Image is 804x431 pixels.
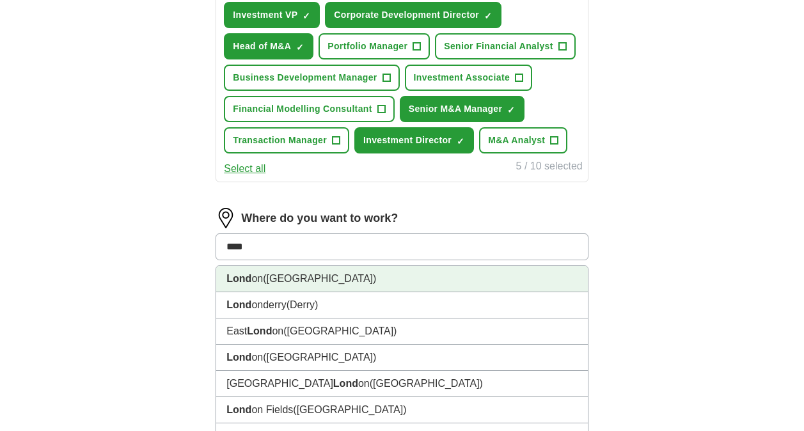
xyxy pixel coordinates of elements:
span: Senior M&A Manager [409,102,503,116]
button: M&A Analyst [479,127,567,153]
li: on [216,266,587,292]
li: onderry [216,292,587,318]
button: Portfolio Manager [319,33,430,59]
strong: Lond [247,325,272,336]
span: M&A Analyst [488,134,545,147]
span: ([GEOGRAPHIC_DATA]) [263,273,376,284]
button: Business Development Manager [224,65,399,91]
span: ([GEOGRAPHIC_DATA]) [370,378,483,389]
strong: Lond [333,378,358,389]
span: ✓ [484,11,492,21]
strong: Lond [226,352,251,363]
span: Investment Director [363,134,452,147]
span: Financial Modelling Consultant [233,102,372,116]
button: Corporate Development Director✓ [325,2,501,28]
strong: Lond [226,273,251,284]
button: Transaction Manager [224,127,349,153]
span: ([GEOGRAPHIC_DATA]) [293,404,406,415]
button: Financial Modelling Consultant [224,96,394,122]
span: Transaction Manager [233,134,327,147]
button: Senior Financial Analyst [435,33,575,59]
div: 5 / 10 selected [516,159,583,176]
img: location.png [216,208,236,228]
button: Select all [224,161,265,176]
li: on Fields [216,397,587,423]
span: ✓ [303,11,310,21]
button: Head of M&A✓ [224,33,313,59]
span: Senior Financial Analyst [444,40,553,53]
span: ✓ [296,42,304,52]
span: ✓ [457,136,464,146]
span: (Derry) [287,299,319,310]
strong: Lond [226,299,251,310]
span: ([GEOGRAPHIC_DATA]) [263,352,376,363]
span: Business Development Manager [233,71,377,84]
label: Where do you want to work? [241,210,398,227]
span: Portfolio Manager [327,40,407,53]
span: ([GEOGRAPHIC_DATA]) [283,325,397,336]
button: Senior M&A Manager✓ [400,96,525,122]
span: Head of M&A [233,40,291,53]
span: Investment Associate [414,71,510,84]
button: Investment Associate [405,65,532,91]
li: East on [216,318,587,345]
button: Investment VP✓ [224,2,320,28]
span: Investment VP [233,8,297,22]
li: [GEOGRAPHIC_DATA] on [216,371,587,397]
button: Investment Director✓ [354,127,474,153]
span: Corporate Development Director [334,8,479,22]
span: ✓ [507,105,515,115]
li: on [216,345,587,371]
strong: Lond [226,404,251,415]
